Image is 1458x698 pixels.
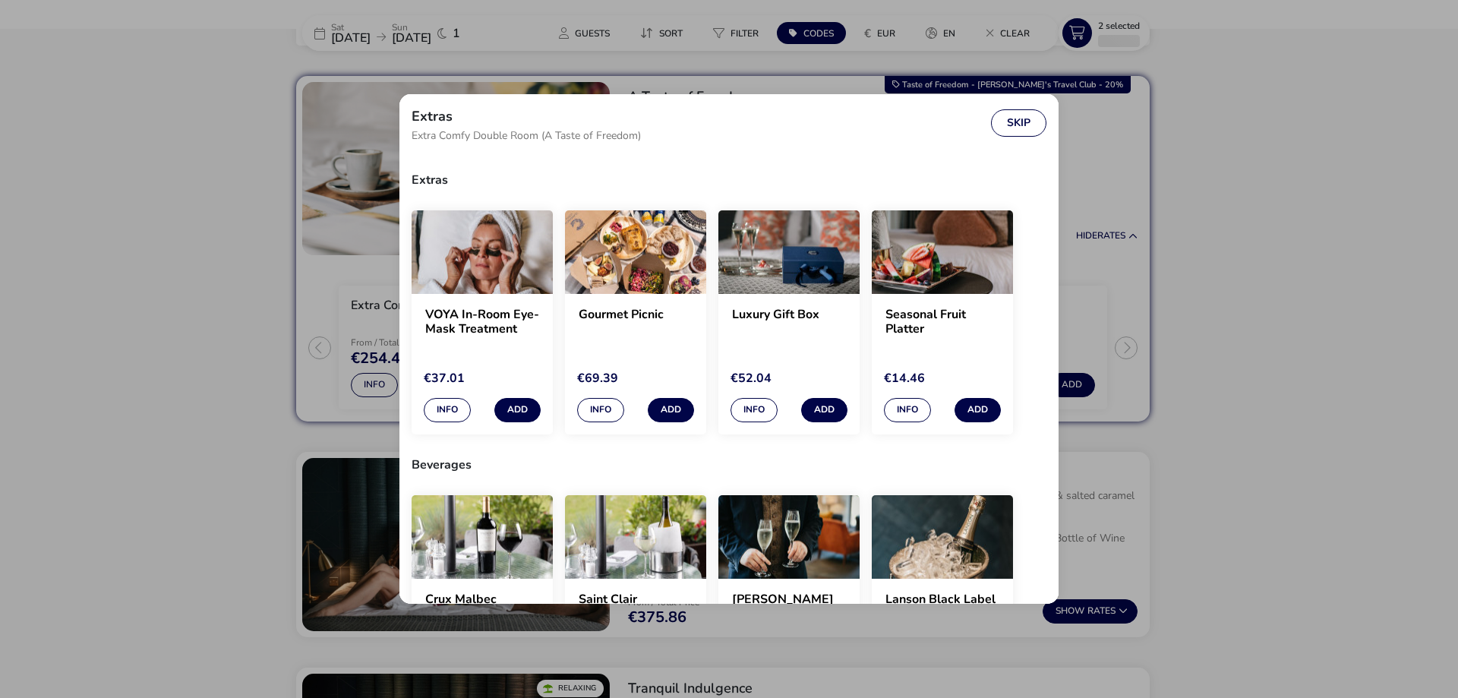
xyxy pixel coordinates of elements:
[412,131,641,141] span: Extra Comfy Double Room (A Taste of Freedom)
[884,398,931,422] button: Info
[412,109,453,123] h2: Extras
[399,94,1059,604] div: extras selection modal
[577,370,618,387] span: €69.39
[801,398,847,422] button: Add
[991,109,1046,137] button: Skip
[425,592,539,621] h2: Crux Malbec ([GEOGRAPHIC_DATA])
[577,398,624,422] button: Info
[425,308,539,336] h2: VOYA In-Room Eye-Mask Treatment
[731,370,772,387] span: €52.04
[494,398,541,422] button: Add
[412,162,1046,198] h3: Extras
[424,398,471,422] button: Info
[648,398,694,422] button: Add
[885,308,999,336] h2: Seasonal Fruit Platter
[579,592,693,621] h2: Saint Clair Marlborough Sauvignon Blanc ([GEOGRAPHIC_DATA])
[884,370,925,387] span: €14.46
[732,592,846,621] h2: [PERSON_NAME] d'Arco Prosecco ([GEOGRAPHIC_DATA])
[885,592,999,621] h2: Lanson Black Label Brut ([GEOGRAPHIC_DATA])
[732,308,846,336] h2: Luxury Gift Box
[424,370,465,387] span: €37.01
[412,447,1046,483] h3: Beverages
[731,398,778,422] button: Info
[955,398,1001,422] button: Add
[579,308,693,336] h2: Gourmet Picnic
